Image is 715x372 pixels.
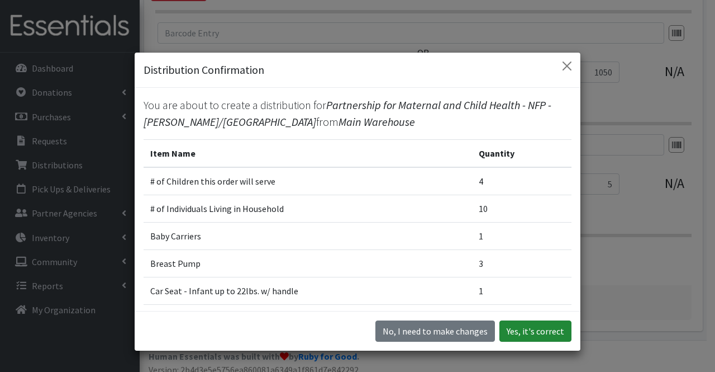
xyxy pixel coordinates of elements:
td: Breast Pump [144,250,472,277]
td: # of Individuals Living in Household [144,195,472,223]
td: 10 [472,195,571,223]
td: 3 [472,250,571,277]
p: You are about to create a distribution for from [144,97,571,130]
th: Item Name [144,140,472,168]
button: No I need to make changes [375,321,495,342]
h5: Distribution Confirmation [144,62,264,78]
td: 1 [472,223,571,250]
td: 30 [472,305,571,332]
td: # of Children this order will serve [144,167,472,195]
th: Quantity [472,140,571,168]
button: Yes, it's correct [499,321,571,342]
td: 4 [472,167,571,195]
span: Partnership for Maternal and Child Health - NFP - [PERSON_NAME]/[GEOGRAPHIC_DATA] [144,98,551,129]
span: Main Warehouse [339,115,415,129]
td: Car Seat - Infant up to 22lbs. w/ handle [144,277,472,305]
td: Clothing Boys Spring/Summer 5T [144,305,472,332]
td: 1 [472,277,571,305]
button: Close [558,57,576,75]
td: Baby Carriers [144,223,472,250]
